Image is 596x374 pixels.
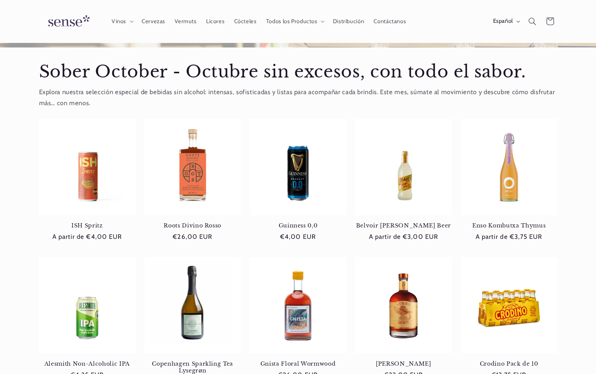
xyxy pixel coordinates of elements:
a: Licores [201,13,229,30]
summary: Búsqueda [523,13,541,30]
span: Distribución [333,18,364,25]
span: Cócteles [234,18,257,25]
a: Belvoir [PERSON_NAME] Beer [355,222,452,229]
span: Español [493,17,513,26]
summary: Todos los Productos [261,13,328,30]
a: Crodino Pack de 10 [461,360,557,367]
a: [PERSON_NAME] [355,360,452,367]
a: Distribución [328,13,369,30]
p: Explora nuestra selección especial de bebidas sin alcohol: intensas, sofisticadas y listas para a... [39,87,557,109]
a: Alesmith Non-Alcoholic IPA [39,360,136,367]
a: Guinness 0,0 [250,222,346,229]
a: Cócteles [229,13,261,30]
span: Vermuts [175,18,196,25]
a: Contáctanos [369,13,411,30]
a: ISH Spritz [39,222,136,229]
span: Licores [206,18,224,25]
span: Vinos [112,18,126,25]
a: Enso Kombutxa Thymus [461,222,557,229]
h2: Sober October - Octubre sin excesos, con todo el sabor. [39,61,557,83]
button: Español [488,14,523,29]
a: Gnista Floral Wormwood [250,360,346,367]
span: Contáctanos [374,18,406,25]
a: Roots Divino Rosso [144,222,241,229]
img: Sense [39,11,96,32]
a: Cervezas [137,13,170,30]
span: Cervezas [142,18,165,25]
span: Todos los Productos [266,18,317,25]
a: Sense [36,8,99,35]
summary: Vinos [107,13,137,30]
a: Vermuts [170,13,202,30]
